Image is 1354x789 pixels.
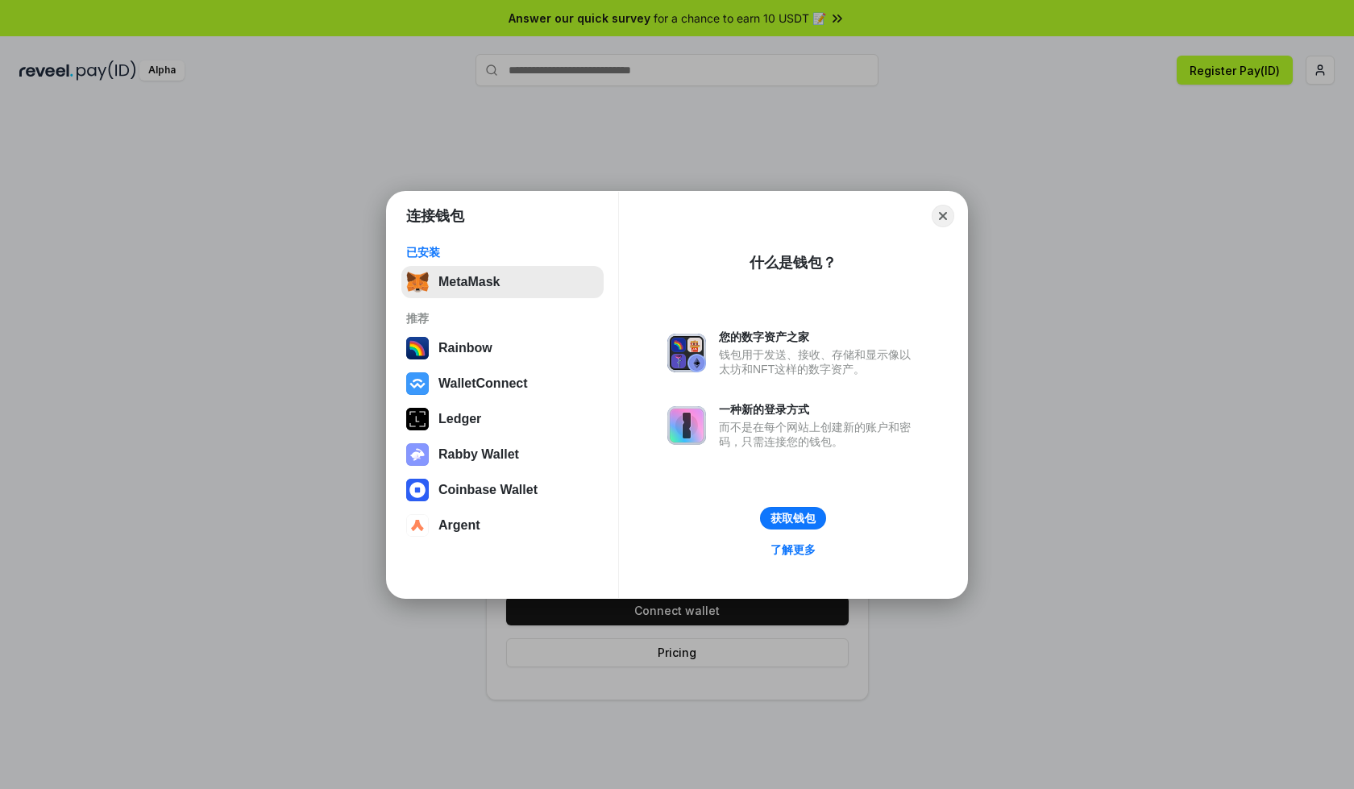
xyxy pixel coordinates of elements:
[406,479,429,501] img: svg+xml,%3Csvg%20width%3D%2228%22%20height%3D%2228%22%20viewBox%3D%220%200%2028%2028%22%20fill%3D...
[406,271,429,293] img: svg+xml,%3Csvg%20fill%3D%22none%22%20height%3D%2233%22%20viewBox%3D%220%200%2035%2033%22%20width%...
[401,474,604,506] button: Coinbase Wallet
[438,412,481,426] div: Ledger
[932,205,954,227] button: Close
[770,511,816,525] div: 获取钱包
[719,420,919,449] div: 而不是在每个网站上创建新的账户和密码，只需连接您的钱包。
[406,443,429,466] img: svg+xml,%3Csvg%20xmlns%3D%22http%3A%2F%2Fwww.w3.org%2F2000%2Fsvg%22%20fill%3D%22none%22%20viewBox...
[406,514,429,537] img: svg+xml,%3Csvg%20width%3D%2228%22%20height%3D%2228%22%20viewBox%3D%220%200%2028%2028%22%20fill%3D...
[401,438,604,471] button: Rabby Wallet
[719,330,919,344] div: 您的数字资产之家
[401,266,604,298] button: MetaMask
[401,332,604,364] button: Rainbow
[438,447,519,462] div: Rabby Wallet
[719,402,919,417] div: 一种新的登录方式
[406,372,429,395] img: svg+xml,%3Csvg%20width%3D%2228%22%20height%3D%2228%22%20viewBox%3D%220%200%2028%2028%22%20fill%3D...
[406,337,429,359] img: svg+xml,%3Csvg%20width%3D%22120%22%20height%3D%22120%22%20viewBox%3D%220%200%20120%20120%22%20fil...
[760,507,826,529] button: 获取钱包
[401,368,604,400] button: WalletConnect
[406,206,464,226] h1: 连接钱包
[761,539,825,560] a: 了解更多
[438,376,528,391] div: WalletConnect
[401,509,604,542] button: Argent
[406,245,599,260] div: 已安装
[770,542,816,557] div: 了解更多
[719,347,919,376] div: 钱包用于发送、接收、存储和显示像以太坊和NFT这样的数字资产。
[667,406,706,445] img: svg+xml,%3Csvg%20xmlns%3D%22http%3A%2F%2Fwww.w3.org%2F2000%2Fsvg%22%20fill%3D%22none%22%20viewBox...
[750,253,837,272] div: 什么是钱包？
[438,518,480,533] div: Argent
[406,408,429,430] img: svg+xml,%3Csvg%20xmlns%3D%22http%3A%2F%2Fwww.w3.org%2F2000%2Fsvg%22%20width%3D%2228%22%20height%3...
[438,275,500,289] div: MetaMask
[406,311,599,326] div: 推荐
[667,334,706,372] img: svg+xml,%3Csvg%20xmlns%3D%22http%3A%2F%2Fwww.w3.org%2F2000%2Fsvg%22%20fill%3D%22none%22%20viewBox...
[438,341,492,355] div: Rainbow
[438,483,538,497] div: Coinbase Wallet
[401,403,604,435] button: Ledger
